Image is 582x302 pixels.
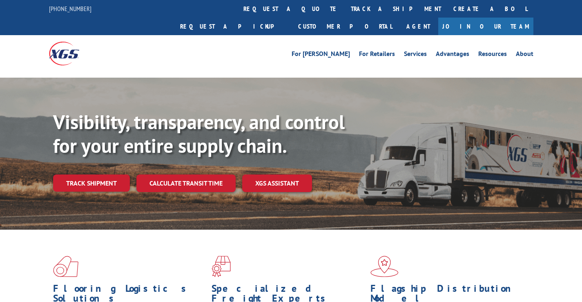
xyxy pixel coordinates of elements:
[292,18,398,35] a: Customer Portal
[242,174,312,192] a: XGS ASSISTANT
[398,18,438,35] a: Agent
[212,256,231,277] img: xgs-icon-focused-on-flooring-red
[404,51,427,60] a: Services
[53,256,78,277] img: xgs-icon-total-supply-chain-intelligence-red
[136,174,236,192] a: Calculate transit time
[359,51,395,60] a: For Retailers
[438,18,533,35] a: Join Our Team
[370,256,399,277] img: xgs-icon-flagship-distribution-model-red
[436,51,469,60] a: Advantages
[53,174,130,192] a: Track shipment
[174,18,292,35] a: Request a pickup
[49,4,91,13] a: [PHONE_NUMBER]
[478,51,507,60] a: Resources
[516,51,533,60] a: About
[53,109,345,158] b: Visibility, transparency, and control for your entire supply chain.
[292,51,350,60] a: For [PERSON_NAME]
